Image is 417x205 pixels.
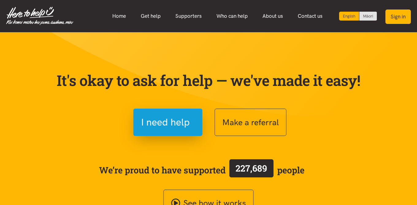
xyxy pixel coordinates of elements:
[290,10,330,23] a: Contact us
[226,158,277,182] a: 227,689
[6,7,73,25] img: Home
[168,10,209,23] a: Supporters
[55,72,362,89] p: It's okay to ask for help — we've made it easy!
[339,12,377,21] div: Language toggle
[235,162,267,174] span: 227,689
[359,12,377,21] a: Switch to Te Reo Māori
[255,10,290,23] a: About us
[385,10,411,24] button: Sign in
[209,10,255,23] a: Who can help
[215,109,286,136] button: Make a referral
[133,109,202,136] button: I need help
[105,10,133,23] a: Home
[133,10,168,23] a: Get help
[141,114,190,130] span: I need help
[339,12,359,21] div: Current language
[99,158,304,182] span: We’re proud to have supported people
